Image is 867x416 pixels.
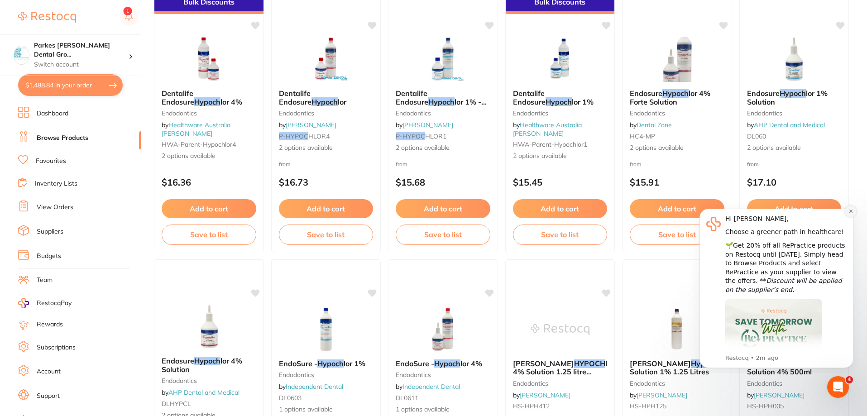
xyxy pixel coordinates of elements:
[396,371,490,378] small: endodontics
[630,359,724,376] b: HALAS Hypochlorite Solution 1% 1.25 Litres
[162,388,240,397] span: by
[520,391,570,399] a: [PERSON_NAME]
[162,140,236,148] span: HWA-parent-hypochlor4
[396,405,490,414] span: 1 options available
[162,356,194,365] span: Endosure
[162,152,256,161] span: 2 options available
[396,383,460,391] span: by
[279,394,302,402] span: DL0603
[14,46,29,61] img: Parkes Baker Dental Group
[460,359,482,368] span: lor 4%
[513,121,582,137] span: by
[747,199,842,218] button: Add to cart
[396,161,407,167] span: from
[513,359,631,385] span: LORITE 4% Solution 1.25 litre bottle
[37,392,60,401] a: Support
[179,37,238,82] img: Dentalife Endosure Hypochlor 4%
[162,356,242,373] span: lor 4% Solution
[279,132,308,140] em: P-HYPOC
[162,400,191,408] span: DLHYPCL
[630,132,655,140] span: HC4-MP
[827,376,849,398] iframe: Intercom live chat
[162,89,256,106] b: Dentalife Endosure Hypochlor 4%
[220,97,242,106] span: lor 4%
[513,380,608,387] small: endodontics
[396,97,487,115] span: lor 1% - Endodontic Irrigation
[279,371,374,378] small: endodontics
[279,359,374,368] b: EndoSure - Hypochlor 1%
[317,359,344,368] em: Hypoch
[279,110,374,117] small: endodontics
[531,37,589,82] img: Dentalife Endosure Hypochlor 1%
[513,199,608,218] button: Add to cart
[162,377,256,384] small: endodontics
[630,161,642,167] span: from
[630,110,724,117] small: Endodontics
[747,110,842,117] small: endodontics
[37,134,88,143] a: Browse Products
[630,89,662,98] span: Endosure
[513,89,546,106] span: Dentalife Endosure
[396,89,428,106] span: Dentalife Endosure
[574,359,605,368] em: HYPOCH
[279,89,374,106] b: Dentalife Endosure Hypochlor
[344,359,365,368] span: lor 1%
[513,391,570,399] span: by
[747,89,842,106] b: Endosure Hypochlor 1% Solution
[279,143,374,153] span: 2 options available
[308,132,330,140] span: HLOR4
[338,97,346,106] span: lor
[162,357,256,373] b: Endosure Hypochlor 4% Solution
[413,307,472,352] img: EndoSure - Hypochlor 4%
[311,97,338,106] em: Hypoch
[434,359,460,368] em: Hypoch
[402,121,453,129] a: [PERSON_NAME]
[747,89,780,98] span: Endosure
[425,132,446,140] span: HLOR1
[279,177,374,187] p: $16.73
[18,74,123,96] button: $1,488.84 in your order
[747,121,825,129] span: by
[630,225,724,244] button: Save to list
[747,380,842,387] small: endodontics
[396,121,453,129] span: by
[513,225,608,244] button: Save to list
[18,298,72,308] a: RestocqPay
[630,89,724,106] b: Endosure Hypochlor 4% Forte Solution
[34,60,129,69] p: Switch account
[18,7,76,28] a: Restocq Logo
[18,12,76,23] img: Restocq Logo
[396,359,490,368] b: EndoSure - Hypochlor 4%
[396,177,490,187] p: $15.68
[279,161,291,167] span: from
[747,177,842,187] p: $17.10
[37,299,72,308] span: RestocqPay
[37,109,68,118] a: Dashboard
[513,89,608,106] b: Dentalife Endosure Hypochlor 1%
[572,97,594,106] span: lor 1%
[513,359,608,376] b: Halas HYPOCHLORITE 4% Solution 1.25 litre bottle
[286,121,336,129] a: [PERSON_NAME]
[747,391,805,399] span: by
[37,203,73,212] a: View Orders
[396,89,490,106] b: Dentalife Endosure Hypochlor 1% - Endodontic Irrigation
[396,132,425,140] em: P-HYPOC
[747,132,766,140] span: DL060
[630,359,734,376] span: lorite Solution 1% 1.25 Litres
[531,307,589,352] img: Halas HYPOCHLORITE 4% Solution 1.25 litre bottle
[37,252,61,261] a: Budgets
[396,359,434,368] span: EndoSure -
[765,37,824,82] img: Endosure Hypochlor 1% Solution
[286,383,343,391] a: Independent Dental
[637,391,687,399] a: [PERSON_NAME]
[194,97,220,106] em: Hypoch
[35,179,77,188] a: Inventory Lists
[279,199,374,218] button: Add to cart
